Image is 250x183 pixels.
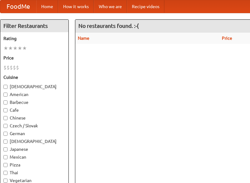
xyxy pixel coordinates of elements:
a: How it works [58,0,94,13]
li: $ [13,64,16,71]
a: Home [36,0,58,13]
h4: Filter Restaurants [0,20,68,32]
input: Thai [3,171,7,175]
li: $ [3,64,7,71]
label: Czech / Slovak [3,123,65,129]
label: Thai [3,170,65,176]
a: Name [78,36,89,41]
li: $ [7,64,10,71]
input: American [3,93,7,97]
li: ★ [17,45,22,52]
label: Mexican [3,154,65,160]
input: Chinese [3,116,7,120]
input: [DEMOGRAPHIC_DATA] [3,85,7,89]
input: Mexican [3,155,7,159]
label: [DEMOGRAPHIC_DATA] [3,84,65,90]
label: [DEMOGRAPHIC_DATA] [3,138,65,145]
a: FoodMe [0,0,36,13]
label: Pizza [3,162,65,168]
input: Czech / Slovak [3,124,7,128]
label: Chinese [3,115,65,121]
li: $ [16,64,19,71]
input: Japanese [3,147,7,151]
h5: Price [3,55,65,61]
label: German [3,130,65,137]
li: ★ [13,45,17,52]
label: American [3,91,65,98]
input: Vegetarian [3,179,7,183]
a: Recipe videos [127,0,164,13]
ng-pluralize: No restaurants found. :-( [78,23,139,29]
input: Barbecue [3,100,7,104]
li: $ [10,64,13,71]
a: Who we are [94,0,127,13]
input: [DEMOGRAPHIC_DATA] [3,140,7,144]
a: Price [222,36,232,41]
h5: Rating [3,35,65,42]
li: ★ [3,45,8,52]
label: Japanese [3,146,65,152]
h5: Cuisine [3,74,65,80]
input: Pizza [3,163,7,167]
label: Cafe [3,107,65,113]
li: ★ [22,45,27,52]
label: Barbecue [3,99,65,105]
li: ★ [8,45,13,52]
input: German [3,132,7,136]
input: Cafe [3,108,7,112]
